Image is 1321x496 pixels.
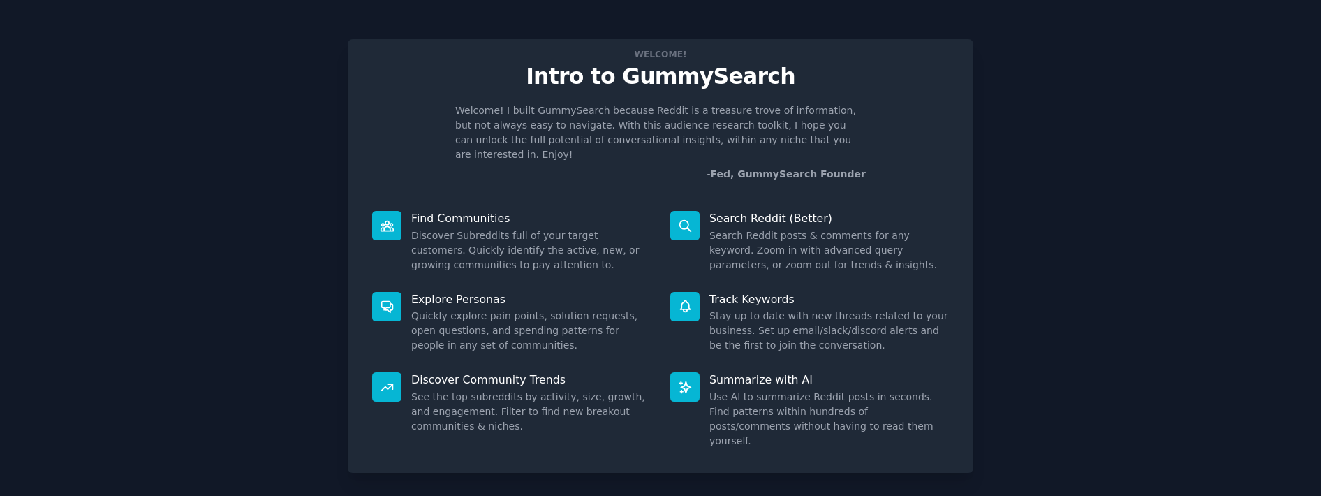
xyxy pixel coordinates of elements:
dd: Search Reddit posts & comments for any keyword. Zoom in with advanced query parameters, or zoom o... [709,228,949,272]
a: Fed, GummySearch Founder [710,168,866,180]
span: Welcome! [632,47,689,61]
p: Explore Personas [411,292,651,307]
dd: See the top subreddits by activity, size, growth, and engagement. Filter to find new breakout com... [411,390,651,434]
dd: Discover Subreddits full of your target customers. Quickly identify the active, new, or growing c... [411,228,651,272]
p: Summarize with AI [709,372,949,387]
p: Welcome! I built GummySearch because Reddit is a treasure trove of information, but not always ea... [455,103,866,162]
p: Search Reddit (Better) [709,211,949,226]
div: - [707,167,866,182]
dd: Stay up to date with new threads related to your business. Set up email/slack/discord alerts and ... [709,309,949,353]
dd: Use AI to summarize Reddit posts in seconds. Find patterns within hundreds of posts/comments with... [709,390,949,448]
p: Track Keywords [709,292,949,307]
p: Discover Community Trends [411,372,651,387]
dd: Quickly explore pain points, solution requests, open questions, and spending patterns for people ... [411,309,651,353]
p: Find Communities [411,211,651,226]
p: Intro to GummySearch [362,64,959,89]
